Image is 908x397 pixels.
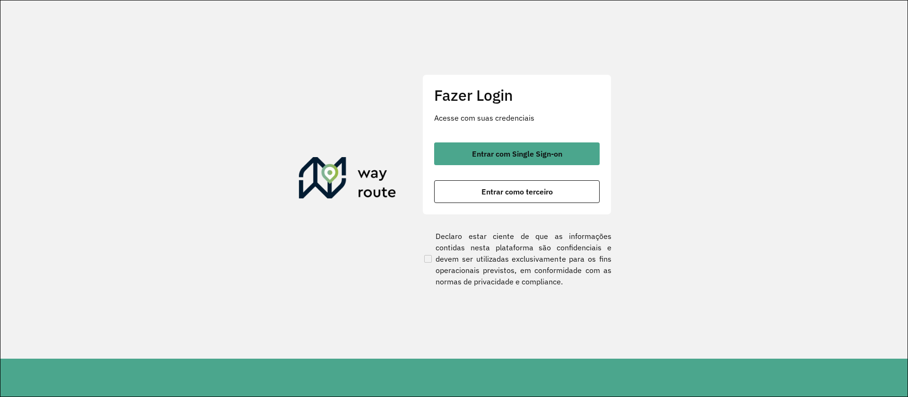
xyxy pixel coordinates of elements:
h2: Fazer Login [434,86,600,104]
button: button [434,142,600,165]
span: Entrar como terceiro [481,188,553,195]
span: Entrar com Single Sign-on [472,150,562,158]
label: Declaro estar ciente de que as informações contidas nesta plataforma são confidenciais e devem se... [422,230,611,287]
img: Roteirizador AmbevTech [299,157,396,203]
button: button [434,180,600,203]
p: Acesse com suas credenciais [434,112,600,124]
